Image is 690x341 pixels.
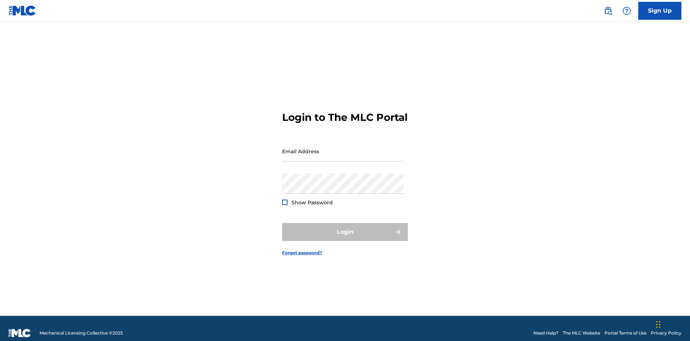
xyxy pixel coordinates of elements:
[533,330,558,336] a: Need Help?
[40,330,123,336] span: Mechanical Licensing Collective © 2025
[656,314,661,335] div: Drag
[282,111,408,124] h3: Login to The MLC Portal
[604,330,647,336] a: Portal Terms of Use
[622,6,631,15] img: help
[291,199,333,206] span: Show Password
[654,306,690,341] iframe: Chat Widget
[563,330,600,336] a: The MLC Website
[651,330,681,336] a: Privacy Policy
[9,5,36,16] img: MLC Logo
[638,2,681,20] a: Sign Up
[9,329,31,337] img: logo
[282,250,322,256] a: Forgot password?
[620,4,634,18] div: Help
[604,6,612,15] img: search
[601,4,615,18] a: Public Search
